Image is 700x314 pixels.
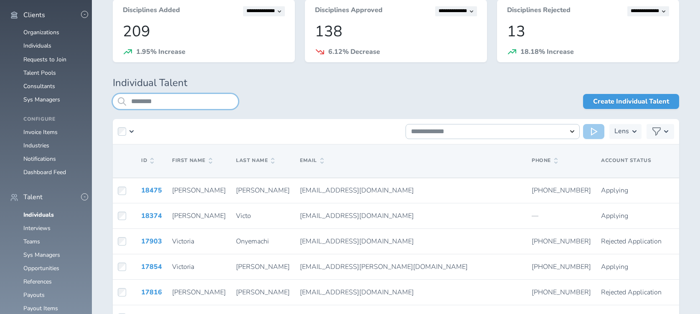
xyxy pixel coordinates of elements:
span: 1.95% Increase [136,47,185,56]
a: 17854 [141,262,162,271]
span: Account Status [601,157,651,164]
span: [PERSON_NAME] [236,186,290,195]
h3: Disciplines Approved [315,6,383,16]
a: References [23,278,52,286]
h3: Disciplines Added [123,6,180,16]
span: Victo [236,211,251,220]
a: Organizations [23,28,59,36]
span: [PHONE_NUMBER] [532,186,591,195]
button: Run Action [583,124,604,139]
span: [EMAIL_ADDRESS][DOMAIN_NAME] [300,237,414,246]
a: Payouts [23,291,45,299]
span: Talent [23,193,43,201]
a: Sys Managers [23,96,60,104]
p: — [532,212,591,220]
button: - [81,193,88,200]
span: [PERSON_NAME] [236,262,290,271]
p: 138 [315,23,477,40]
span: [PHONE_NUMBER] [532,288,591,297]
a: Invoice Items [23,128,58,136]
a: Create Individual Talent [583,94,679,109]
span: Applying [601,186,628,195]
span: [PHONE_NUMBER] [532,237,591,246]
a: Sys Managers [23,251,60,259]
a: Opportunities [23,264,59,272]
span: [EMAIL_ADDRESS][DOMAIN_NAME] [300,186,414,195]
span: Rejected Application [601,237,662,246]
span: Victoria [172,237,194,246]
h3: Lens [614,124,629,139]
span: 18.18% Increase [520,47,574,56]
a: Requests to Join [23,56,66,63]
a: Teams [23,238,40,246]
a: Payout Items [23,304,58,312]
a: Dashboard Feed [23,168,66,176]
a: Consultants [23,82,55,90]
a: 17816 [141,288,162,297]
h4: Configure [23,116,82,122]
span: Email [300,158,324,164]
span: Phone [532,158,558,164]
a: Talent Pools [23,69,56,77]
span: Applying [601,211,628,220]
span: 6.12% Decrease [328,47,380,56]
span: [EMAIL_ADDRESS][DOMAIN_NAME] [300,211,414,220]
button: Lens [609,124,642,139]
a: 18475 [141,186,162,195]
span: [EMAIL_ADDRESS][PERSON_NAME][DOMAIN_NAME] [300,262,468,271]
span: Victoria [172,262,194,271]
a: Individuals [23,42,51,50]
a: Industries [23,142,49,149]
span: ID [141,158,154,164]
button: - [81,11,88,18]
p: 209 [123,23,285,40]
h1: Individual Talent [113,77,679,89]
span: Rejected Application [601,288,662,297]
span: [EMAIL_ADDRESS][DOMAIN_NAME] [300,288,414,297]
span: Last Name [236,158,274,164]
span: Applying [601,262,628,271]
span: [PERSON_NAME] [236,288,290,297]
span: First Name [172,158,212,164]
a: Notifications [23,155,56,163]
a: 17903 [141,237,162,246]
a: 18374 [141,211,162,220]
span: [PERSON_NAME] [172,186,226,195]
a: Interviews [23,224,51,232]
a: Individuals [23,211,54,219]
span: Onyemachi [236,237,269,246]
h3: Disciplines Rejected [507,6,571,16]
span: [PERSON_NAME] [172,211,226,220]
span: [PHONE_NUMBER] [532,262,591,271]
span: [PERSON_NAME] [172,288,226,297]
p: 13 [507,23,669,40]
span: Clients [23,11,45,19]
